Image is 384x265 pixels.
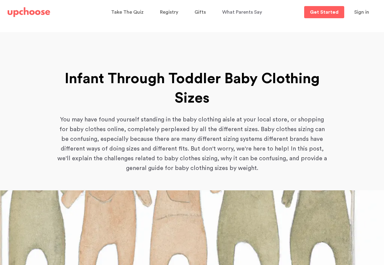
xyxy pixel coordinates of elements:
[160,6,180,18] a: Registry
[8,6,50,19] a: UpChoose
[222,10,262,15] span: What Parents Say
[222,6,264,18] a: What Parents Say
[195,6,208,18] a: Gifts
[160,10,178,15] span: Registry
[354,10,369,15] span: Sign in
[57,115,327,173] p: You may have found yourself standing in the baby clothing aisle at your local store, or shopping ...
[195,10,206,15] span: Gifts
[111,6,145,18] a: Take The Quiz
[304,6,344,18] a: Get Started
[111,10,144,15] span: Take The Quiz
[347,6,377,18] button: Sign in
[310,10,338,15] p: Get Started
[65,71,320,105] strong: Infant Through Toddler Baby Clothing Sizes
[8,7,50,17] img: UpChoose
